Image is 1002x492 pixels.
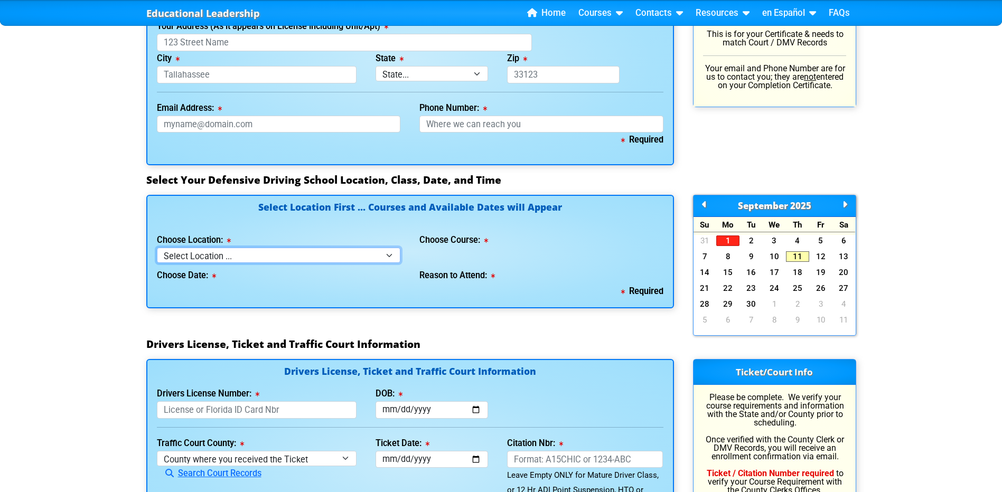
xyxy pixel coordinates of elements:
[694,251,717,262] a: 7
[716,217,739,232] div: Mo
[157,34,532,51] input: 123 Street Name
[419,236,488,244] label: Choose Course:
[739,217,763,232] div: Tu
[809,217,832,232] div: Fr
[146,5,260,22] a: Educational Leadership
[763,217,786,232] div: We
[146,338,856,351] h3: Drivers License, Ticket and Traffic Court Information
[691,5,754,21] a: Resources
[786,267,809,278] a: 18
[763,235,786,246] a: 3
[832,283,856,294] a: 27
[507,66,620,83] input: 33123
[157,367,663,378] h4: Drivers License, Ticket and Traffic Court Information
[786,315,809,325] a: 9
[157,203,663,224] h4: Select Location First ... Courses and Available Dates will Appear
[694,315,717,325] a: 5
[157,390,259,398] label: Drivers License Number:
[763,315,786,325] a: 8
[809,235,832,246] a: 5
[739,267,763,278] a: 16
[739,235,763,246] a: 2
[419,116,663,133] input: Where we can reach you
[694,283,717,294] a: 21
[804,72,816,82] u: not
[832,235,856,246] a: 6
[763,299,786,309] a: 1
[621,135,663,145] b: Required
[376,390,402,398] label: DOB:
[809,251,832,262] a: 12
[739,299,763,309] a: 30
[716,267,739,278] a: 15
[716,251,739,262] a: 8
[832,217,856,232] div: Sa
[703,64,846,90] p: Your email and Phone Number are for us to contact you; they are entered on your Completion Certif...
[763,267,786,278] a: 17
[832,299,856,309] a: 4
[832,267,856,278] a: 20
[631,5,687,21] a: Contacts
[507,439,563,448] label: Citation Nbr:
[763,283,786,294] a: 24
[825,5,854,21] a: FAQs
[809,299,832,309] a: 3
[507,54,527,63] label: Zip
[621,286,663,296] b: Required
[523,5,570,21] a: Home
[809,315,832,325] a: 10
[694,267,717,278] a: 14
[763,251,786,262] a: 10
[419,271,495,280] label: Reason to Attend:
[694,299,717,309] a: 28
[157,236,231,244] label: Choose Location:
[157,66,357,83] input: Tallahassee
[716,315,739,325] a: 6
[786,217,809,232] div: Th
[758,5,820,21] a: en Español
[716,235,739,246] a: 1
[786,299,809,309] a: 2
[419,104,487,112] label: Phone Number:
[376,451,488,468] input: mm/dd/yyyy
[809,267,832,278] a: 19
[376,54,404,63] label: State
[157,271,216,280] label: Choose Date:
[157,439,244,448] label: Traffic Court County:
[157,104,222,112] label: Email Address:
[694,217,717,232] div: Su
[157,54,180,63] label: City
[376,439,429,448] label: Ticket Date:
[507,451,663,468] input: Format: A15CHIC or 1234-ABC
[832,315,856,325] a: 11
[832,251,856,262] a: 13
[809,283,832,294] a: 26
[146,174,856,186] h3: Select Your Defensive Driving School Location, Class, Date, and Time
[157,468,261,478] a: Search Court Records
[786,251,809,262] a: 11
[157,401,357,419] input: License or Florida ID Card Nbr
[786,235,809,246] a: 4
[739,283,763,294] a: 23
[716,283,739,294] a: 22
[694,359,856,385] h3: Ticket/Court Info
[739,251,763,262] a: 9
[790,200,811,212] span: 2025
[376,401,488,419] input: mm/dd/yyyy
[716,299,739,309] a: 29
[738,200,788,212] span: September
[574,5,627,21] a: Courses
[157,22,388,31] label: Your Address (As it appears on License including Unit/Apt)
[694,235,717,246] a: 31
[707,468,834,478] b: Ticket / Citation Number required
[739,315,763,325] a: 7
[786,283,809,294] a: 25
[157,116,401,133] input: myname@domain.com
